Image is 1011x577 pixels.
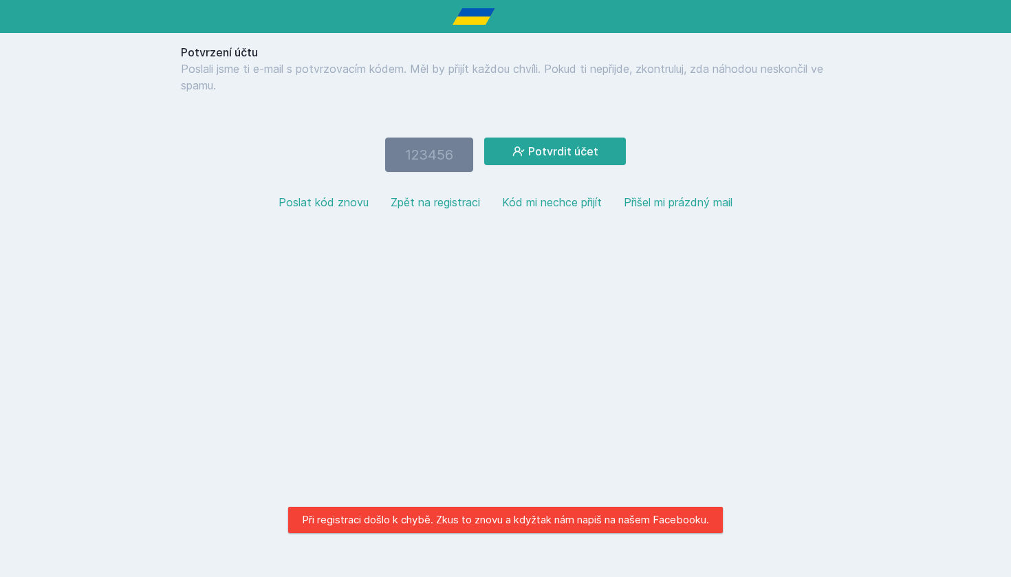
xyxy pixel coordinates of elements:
button: Přišel mi prázdný mail [624,194,732,210]
div: Při registraci došlo k chybě. Zkus to znovu a kdyžtak nám napiš na našem Facebooku. [288,507,723,533]
h1: Potvrzení účtu [181,44,830,61]
button: Poslat kód znovu [279,194,369,210]
p: Poslali jsme ti e-mail s potvrzovacím kódem. Měl by přijít každou chvíli. Pokud ti nepřijde, zkon... [181,61,830,94]
input: 123456 [385,138,473,172]
button: Zpět na registraci [391,194,480,210]
button: Kód mi nechce přijít [502,194,602,210]
button: Potvrdit účet [484,138,626,165]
